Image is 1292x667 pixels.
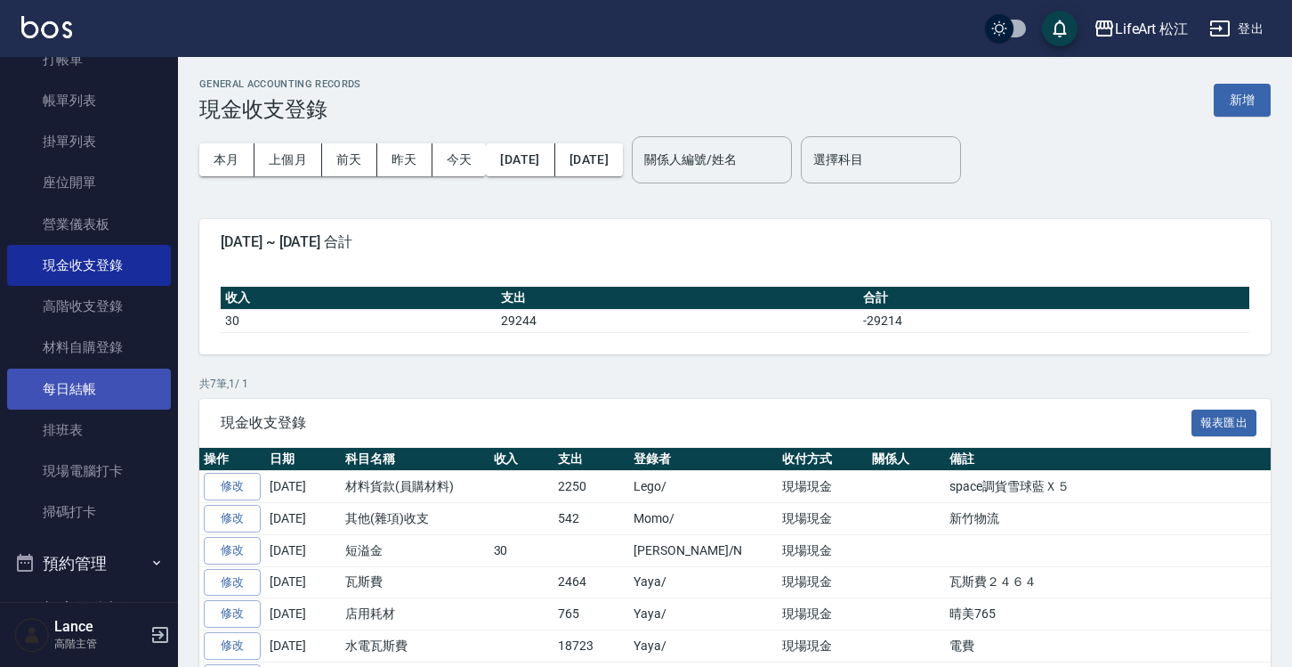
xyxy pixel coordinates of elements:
[7,245,171,286] a: 現金收支登錄
[204,505,261,533] a: 修改
[629,503,778,535] td: Momo/
[868,448,945,471] th: 關係人
[341,630,489,663] td: 水電瓦斯費
[54,618,145,636] h5: Lance
[7,204,171,245] a: 營業儀表板
[1214,84,1271,117] button: 新增
[555,143,623,176] button: [DATE]
[553,471,629,503] td: 2250
[778,566,868,598] td: 現場現金
[778,534,868,566] td: 現場現金
[341,448,489,471] th: 科目名稱
[859,287,1249,310] th: 合計
[1042,11,1078,46] button: save
[1214,91,1271,108] a: 新增
[778,630,868,663] td: 現場現金
[341,566,489,598] td: 瓦斯費
[204,473,261,500] a: 修改
[629,598,778,630] td: Yaya/
[629,534,778,566] td: [PERSON_NAME]/N
[489,534,554,566] td: 30
[7,80,171,121] a: 帳單列表
[204,569,261,597] a: 修改
[553,630,629,663] td: 18723
[7,410,171,451] a: 排班表
[265,598,341,630] td: [DATE]
[322,143,377,176] button: 前天
[553,503,629,535] td: 542
[489,448,554,471] th: 收入
[341,598,489,630] td: 店用耗材
[7,327,171,368] a: 材料自購登錄
[221,309,497,332] td: 30
[1202,12,1271,45] button: 登出
[21,16,72,38] img: Logo
[204,600,261,628] a: 修改
[1115,18,1189,40] div: LifeArt 松江
[7,121,171,162] a: 掛單列表
[7,492,171,533] a: 掃碼打卡
[497,309,859,332] td: 29244
[778,471,868,503] td: 現場現金
[778,598,868,630] td: 現場現金
[199,376,1271,392] p: 共 7 筆, 1 / 1
[341,503,489,535] td: 其他(雜項)收支
[265,630,341,663] td: [DATE]
[199,78,361,90] h2: GENERAL ACCOUNTING RECORDS
[486,143,554,176] button: [DATE]
[254,143,322,176] button: 上個月
[199,97,361,122] h3: 現金收支登錄
[859,309,1249,332] td: -29214
[265,503,341,535] td: [DATE]
[7,162,171,203] a: 座位開單
[265,471,341,503] td: [DATE]
[7,451,171,492] a: 現場電腦打卡
[553,598,629,630] td: 765
[221,287,497,310] th: 收入
[553,448,629,471] th: 支出
[1191,410,1257,437] button: 報表匯出
[199,143,254,176] button: 本月
[341,471,489,503] td: 材料貨款(員購材料)
[221,414,1191,432] span: 現金收支登錄
[553,566,629,598] td: 2464
[629,630,778,663] td: Yaya/
[1086,11,1196,47] button: LifeArt 松江
[7,286,171,327] a: 高階收支登錄
[497,287,859,310] th: 支出
[778,448,868,471] th: 收付方式
[221,233,1249,251] span: [DATE] ~ [DATE] 合計
[204,537,261,565] a: 修改
[265,448,341,471] th: 日期
[432,143,487,176] button: 今天
[199,448,265,471] th: 操作
[14,617,50,653] img: Person
[629,471,778,503] td: Lego/
[265,534,341,566] td: [DATE]
[265,566,341,598] td: [DATE]
[7,541,171,587] button: 預約管理
[377,143,432,176] button: 昨天
[778,503,868,535] td: 現場現金
[7,586,171,632] button: 報表及分析
[7,39,171,80] a: 打帳單
[54,636,145,652] p: 高階主管
[204,632,261,660] a: 修改
[341,534,489,566] td: 短溢金
[1191,413,1257,430] a: 報表匯出
[629,448,778,471] th: 登錄者
[629,566,778,598] td: Yaya/
[7,369,171,410] a: 每日結帳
